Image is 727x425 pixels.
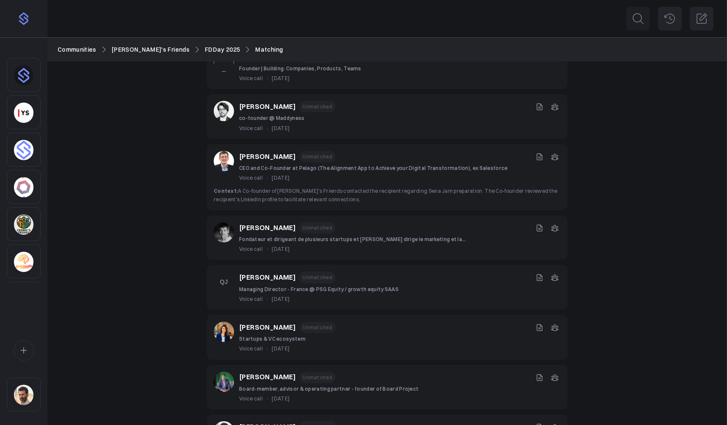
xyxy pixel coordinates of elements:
p: Board-member, advisor & operating partner - founder of Board Project [239,385,419,393]
span: [DATE] [272,124,289,132]
span: Voice call [239,74,263,82]
span: Unmatched [299,322,336,333]
img: b498d4d892c3e3239be3a1dc95f2be081317bc24.jpg [214,322,234,342]
span: Voice call [239,174,263,182]
img: yorkseed.co [14,103,33,123]
span: Voice call [239,394,263,403]
span: • [266,74,268,82]
span: Voice call [239,245,263,253]
span: A Co-founder of [PERSON_NAME]'s Friends contacted the recipient regarding Sena Jam preparation. T... [214,188,557,202]
span: [DATE] [272,174,289,182]
span: • [266,295,268,303]
span: [DATE] [272,394,289,403]
img: 4hc3xb4og75h35779zhp6duy5ffo [14,177,33,197]
span: • [266,344,268,353]
a: [PERSON_NAME] [239,372,296,383]
span: • [266,245,268,253]
p: Founder | Building: Companies, Products, Teams [239,64,361,72]
a: [PERSON_NAME] [239,222,296,233]
img: e4ce1ce9b54575572992ad451767a4b21781f11b.jpg [214,101,234,121]
span: • [266,394,268,403]
span: • [266,174,268,182]
strong: Context: [214,188,238,194]
a: [PERSON_NAME] [239,101,296,112]
a: Communities [58,45,96,54]
img: QJ [214,272,234,292]
p: Startups & VC ecosystem [239,335,336,343]
a: [PERSON_NAME]'s Friends [112,45,190,54]
a: [PERSON_NAME] [239,151,296,162]
a: [PERSON_NAME] [239,272,296,283]
span: Unmatched [299,272,336,283]
span: Unmatched [299,222,336,233]
p: Fondateur et dirigeant de plusieurs startups et [PERSON_NAME] dirige le marketing et la… [239,235,466,243]
span: [DATE] [272,344,289,353]
a: Matching [255,45,283,54]
span: [DATE] [272,295,289,303]
span: • [266,124,268,132]
span: [DATE] [272,74,289,82]
span: Unmatched [299,101,336,112]
span: Unmatched [299,151,336,162]
a: FDDay 2025 [205,45,240,54]
span: Unmatched [299,372,336,383]
p: Managing Director - France @ PSG Equity / growth equity SAAS [239,285,399,293]
p: CEO and Co-Founder at Pelago (The Alignment App to Achieve your Digital Transformation), ex Sales... [239,164,508,172]
nav: Breadcrumb [58,45,717,54]
img: dhnou9yomun9587rl8johsq6w6vr [14,65,33,86]
span: [DATE] [272,245,289,253]
span: Voice call [239,295,263,303]
img: sqr4epb0z8e5jm577i6jxqftq3ng [14,385,33,405]
img: 2jp1kfh9ib76c04m8niqu4f45e0u [14,252,33,272]
img: 3pj2efuqyeig3cua8agrd6atck9r [14,214,33,235]
img: 99584a4b8226c4dd4b3bb2fda4be20b8c8cf043b.jpg [214,372,234,392]
a: [PERSON_NAME] [239,322,296,333]
span: Voice call [239,344,263,353]
img: purple-logo-18f04229334c5639164ff563510a1dba46e1211543e89c7069427642f6c28bac.png [17,12,30,25]
img: 4sptar4mobdn0q43dsu7jy32kx6j [14,140,33,160]
span: Voice call [239,124,263,132]
p: co-founder @ Maddyness [239,114,336,122]
img: 9f0dc6c23cbc7b92e5feec7e16078db8c2a7822a.jpg [214,222,234,242]
img: cbb91d733d29388933c5e580f94b8f0845844597.jpg [214,151,234,171]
